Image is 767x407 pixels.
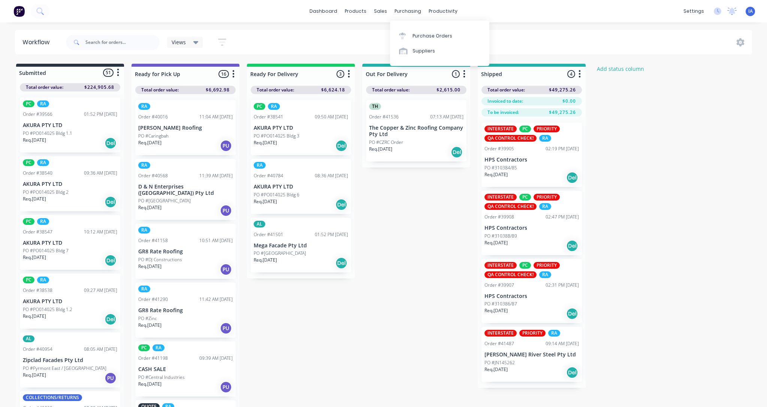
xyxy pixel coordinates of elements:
p: Req. [DATE] [23,313,46,320]
span: Total order value: [141,87,179,93]
span: $49,275.26 [549,87,576,93]
div: PC [23,277,34,283]
p: Zipclad Facades Pty Ltd [23,357,117,364]
div: PC [138,344,150,351]
div: Order #38541 [254,114,283,120]
div: 09:27 AM [DATE] [84,287,117,294]
div: INTERSTATEPCPRIORITYQA CONTROL CHECK!RAOrder #3990802:47 PM [DATE]HPS ContractorsPO #310388/89Req... [481,191,582,255]
p: HPS Contractors [484,157,579,163]
div: Del [105,254,117,266]
div: 08:36 AM [DATE] [315,172,348,179]
p: PO #310386/87 [484,301,517,307]
p: PO #PO014025 Bldg 7 [23,247,69,254]
span: IA [748,8,753,15]
div: 09:50 AM [DATE] [315,114,348,120]
div: PCRAOrder #4119809:39 AM [DATE]CASH SALEPO #Central IndustriesReq.[DATE]PU [135,341,236,397]
div: PRIORITY [534,194,560,201]
div: Del [451,146,463,158]
div: RA [37,277,49,283]
div: QA CONTROL CHECK! [484,203,537,210]
div: RAOrder #4056811:39 AM [DATE]D & N Enterprises ([GEOGRAPHIC_DATA]) Pty LtdPO #[GEOGRAPHIC_DATA]Re... [135,159,236,220]
div: Order #38540 [23,170,52,177]
div: PU [220,140,232,152]
div: Order #41487 [484,340,514,347]
div: RA [37,159,49,166]
span: $6,692.98 [206,87,230,93]
p: GR8 Rate Roofing [138,307,233,314]
span: $2,615.00 [437,87,460,93]
span: $6,624.18 [321,87,345,93]
div: INTERSTATEPRIORITYRAOrder #4148709:14 AM [DATE][PERSON_NAME] River Steel Pty LtdPO #JN145262Req.[... [481,327,582,382]
p: [PERSON_NAME] Roofing [138,125,233,131]
div: Order #41198 [138,355,168,362]
div: Order #39905 [484,145,514,152]
div: PU [220,381,232,393]
p: GR8 Rate Roofing [138,248,233,255]
div: Del [335,199,347,211]
span: Total order value: [372,87,410,93]
div: ALOrder #4150101:52 PM [DATE]Mega Facade Pty LtdPO #[GEOGRAPHIC_DATA]Req.[DATE]Del [251,218,351,273]
div: ALOrder #4095408:05 AM [DATE]Zipclad Facades Pty LtdPO #Pyrmont East / [GEOGRAPHIC_DATA]Req.[DATE]PU [20,332,120,388]
div: Del [335,140,347,152]
p: Req. [DATE] [254,198,277,205]
div: RA [153,344,164,351]
div: Order #41501 [254,231,283,238]
a: Purchase Orders [390,28,489,43]
p: PO #PO014025 Bldg 1.1 [23,130,72,137]
div: 10:12 AM [DATE] [84,229,117,235]
p: CASH SALE [138,366,233,373]
p: PO #PO014025 Bldg 2 [23,189,69,196]
div: Del [105,137,117,149]
div: products [341,6,370,17]
span: Total order value: [487,87,525,93]
p: Req. [DATE] [138,139,161,146]
p: AKURA PTY LTD [23,181,117,187]
div: PCRAOrder #3854710:12 AM [DATE]AKURA PTY LTDPO #PO014025 Bldg 7Req.[DATE]Del [20,215,120,270]
p: AKURA PTY LTD [254,184,348,190]
div: Order #38547 [23,229,52,235]
div: QA CONTROL CHECK! [484,271,537,278]
div: PCRAOrder #3956601:52 PM [DATE]AKURA PTY LTDPO #PO014025 Bldg 1.1Req.[DATE]Del [20,97,120,153]
div: PCRAOrder #3853809:27 AM [DATE]AKURA PTY LTDPO #PO014025 Bldg 1.2Req.[DATE]Del [20,274,120,329]
div: RAOrder #4115810:51 AM [DATE]GR8 Rate RoofingPO #DJ ConstructionsReq.[DATE]PU [135,224,236,279]
p: PO #310384/85 [484,165,517,171]
p: PO #[GEOGRAPHIC_DATA] [138,198,191,204]
div: Purchase Orders [413,33,452,39]
div: PU [220,263,232,275]
div: RA [37,218,49,225]
p: PO #[GEOGRAPHIC_DATA] [254,250,306,257]
p: AKURA PTY LTD [254,125,348,131]
div: 09:36 AM [DATE] [84,170,117,177]
div: Order #40954 [23,346,52,353]
div: PC [519,262,531,269]
div: INTERSTATEPCPRIORITYQA CONTROL CHECK!RAOrder #3990702:31 PM [DATE]HPS ContractorsPO #310386/87Req... [481,259,582,323]
div: INTERSTATE [484,126,517,132]
p: PO #PO014025 Bldg 3 [254,133,299,139]
div: Del [105,196,117,208]
p: Mega Facade Pty Ltd [254,242,348,249]
div: RA [254,162,266,169]
div: 09:14 AM [DATE] [546,340,579,347]
p: Req. [DATE] [138,204,161,211]
p: Req. [DATE] [138,322,161,329]
p: Req. [DATE] [23,372,46,379]
div: Del [566,367,578,379]
div: 11:39 AM [DATE] [199,172,233,179]
span: Total order value: [26,84,63,91]
div: COLLECTIONS/RETURNS [23,394,82,401]
span: Invoiced to date: [487,98,523,105]
p: Req. [DATE] [484,307,508,314]
p: The Copper & Zinc Roofing Company Pty Ltd [369,125,463,138]
div: Suppliers [413,48,435,54]
div: purchasing [391,6,425,17]
div: RA [539,203,551,210]
p: Req. [DATE] [138,263,161,270]
div: PU [105,372,117,384]
p: Req. [DATE] [254,257,277,263]
div: Order #40016 [138,114,168,120]
p: PO #JN145262 [484,359,515,366]
div: sales [370,6,391,17]
span: $49,275.26 [549,109,576,116]
div: Del [566,240,578,252]
span: $0.00 [562,98,576,105]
